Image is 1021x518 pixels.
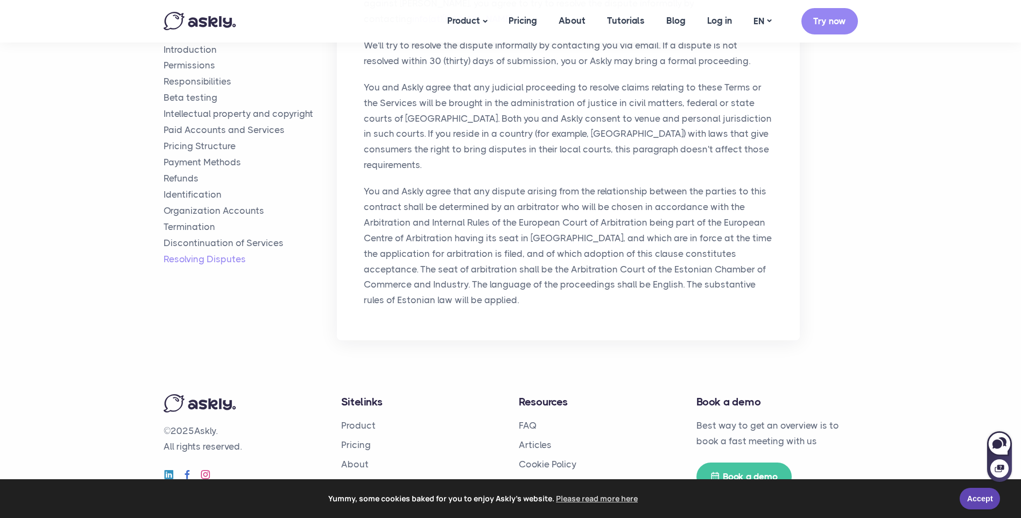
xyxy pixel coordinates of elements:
[960,488,1000,509] a: Accept
[986,429,1013,483] iframe: Askly chat
[341,420,376,431] a: Product
[164,253,337,265] a: Resolving Disputes
[696,463,792,491] a: Book a demo
[164,172,337,185] a: Refunds
[696,418,858,449] p: Best way to get an overview is to book a fast meeting with us
[696,394,858,410] h4: Book a demo
[364,38,773,69] p: We'll try to resolve the dispute informally by contacting you via email. If a dispute is not reso...
[519,420,537,431] a: FAQ
[519,439,552,450] a: Articles
[164,156,337,169] a: Payment Methods
[164,188,337,201] a: Identification
[554,491,639,507] a: learn more about cookies
[364,80,773,173] p: You and Askly agree that any judicial proceeding to resolve claims relating to these Terms or the...
[164,423,325,454] p: © Askly. All rights reserved.
[164,43,337,55] a: Introduction
[341,439,371,450] a: Pricing
[164,140,337,152] a: Pricing Structure
[743,13,782,29] a: EN
[519,459,576,470] a: Cookie Policy
[164,236,337,249] a: Discontinuation of Services
[164,394,236,412] img: Askly logo
[164,220,337,233] a: Termination
[171,425,194,436] span: 2025
[164,92,337,104] a: Beta testing
[164,124,337,136] a: Paid Accounts and Services
[16,491,952,507] span: Yummy, some cookies baked for you to enjoy Askly's website.
[801,8,858,34] a: Try now
[341,478,379,489] a: Tutorials
[164,204,337,216] a: Organization Accounts
[519,394,680,410] h4: Resources
[164,59,337,72] a: Permissions
[164,75,337,88] a: Responsibilities
[341,459,369,470] a: About
[364,184,773,308] p: You and Askly agree that any dispute arising from the relationship between the parties to this co...
[341,394,503,410] h4: Sitelinks
[164,108,337,120] a: Intellectual property and copyright
[164,12,236,30] img: Askly
[519,478,590,489] a: Terms of Service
